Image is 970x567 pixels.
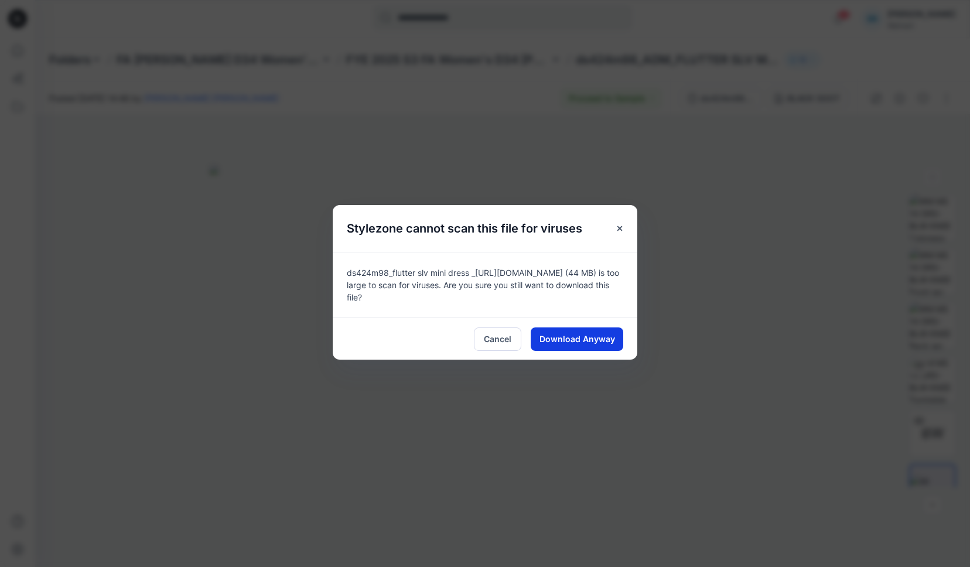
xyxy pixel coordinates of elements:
button: Close [609,218,630,239]
h5: Stylezone cannot scan this file for viruses [333,205,596,252]
div: ds424m98_flutter slv mini dress _[URL][DOMAIN_NAME] (44 MB) is too large to scan for viruses. Are... [333,252,637,317]
button: Cancel [474,327,521,351]
span: Download Anyway [539,333,615,345]
button: Download Anyway [531,327,623,351]
span: Cancel [484,333,511,345]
